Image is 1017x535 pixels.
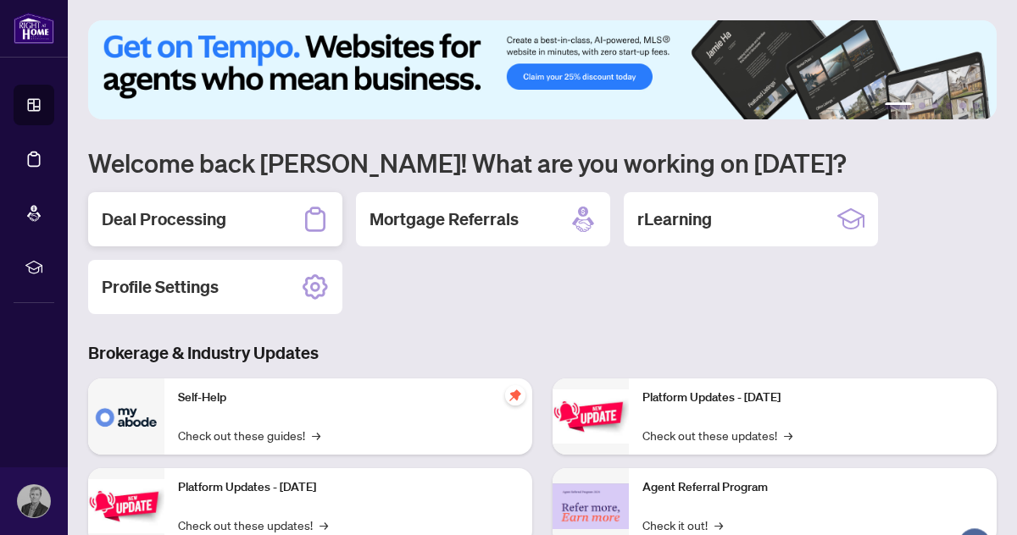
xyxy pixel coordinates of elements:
a: Check out these updates!→ [178,516,328,534]
img: Slide 0 [88,20,997,119]
span: pushpin [505,385,525,405]
a: Check it out!→ [642,516,723,534]
button: 4 [946,102,953,109]
h2: Profile Settings [102,275,219,299]
button: 1 [885,102,912,109]
span: → [312,426,320,444]
button: Open asap [949,476,1000,527]
p: Agent Referral Program [642,478,983,497]
img: Self-Help [88,378,164,455]
img: Profile Icon [18,485,50,517]
p: Self-Help [178,389,519,407]
span: → [784,426,792,444]
img: Agent Referral Program [553,483,629,530]
p: Platform Updates - [DATE] [178,478,519,497]
h2: Deal Processing [102,207,226,231]
a: Check out these updates!→ [642,426,792,444]
h2: rLearning [637,207,712,231]
img: Platform Updates - June 23, 2025 [553,389,629,443]
h1: Welcome back [PERSON_NAME]! What are you working on [DATE]? [88,146,997,179]
a: Check out these guides!→ [178,426,320,444]
span: → [714,516,723,534]
img: logo [14,13,54,44]
button: 2 [919,102,925,109]
img: Platform Updates - September 16, 2025 [88,479,164,532]
p: Platform Updates - [DATE] [642,389,983,407]
button: 5 [959,102,966,109]
span: → [320,516,328,534]
h3: Brokerage & Industry Updates [88,341,997,365]
button: 6 [973,102,980,109]
button: 3 [932,102,939,109]
h2: Mortgage Referrals [370,207,519,231]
